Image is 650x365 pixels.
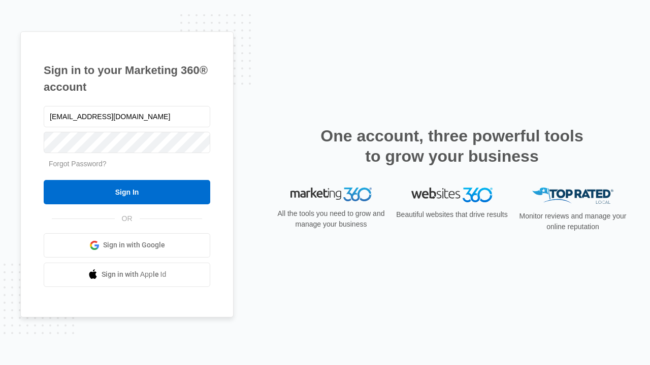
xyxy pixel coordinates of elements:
[317,126,587,166] h2: One account, three powerful tools to grow your business
[103,240,165,250] span: Sign in with Google
[44,180,210,204] input: Sign In
[44,233,210,258] a: Sign in with Google
[44,106,210,127] input: Email
[115,213,140,224] span: OR
[395,209,509,220] p: Beautiful websites that drive results
[44,263,210,287] a: Sign in with Apple Id
[274,208,388,230] p: All the tools you need to grow and manage your business
[290,188,372,202] img: Marketing 360
[532,188,613,204] img: Top Rated Local
[411,188,493,202] img: Websites 360
[44,62,210,95] h1: Sign in to your Marketing 360® account
[516,211,630,232] p: Monitor reviews and manage your online reputation
[102,269,167,280] span: Sign in with Apple Id
[49,160,107,168] a: Forgot Password?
